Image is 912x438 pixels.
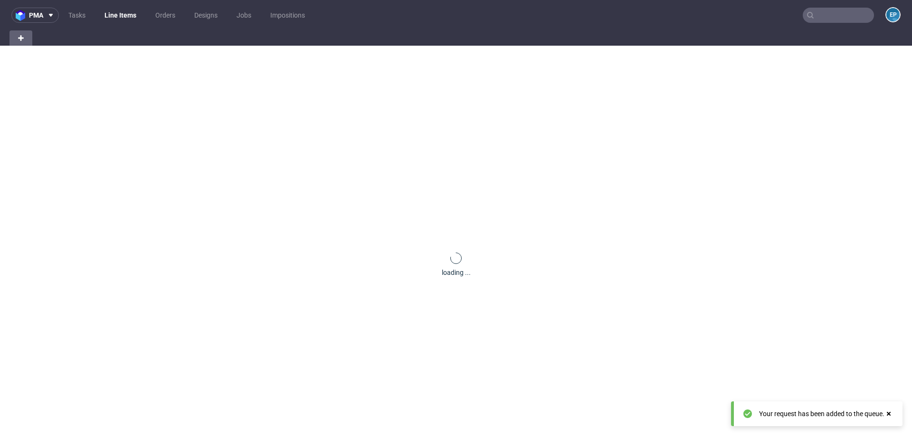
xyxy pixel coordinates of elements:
a: Tasks [63,8,91,23]
img: logo [16,10,29,21]
button: pma [11,8,59,23]
span: pma [29,12,43,19]
figcaption: EP [886,8,900,21]
a: Jobs [231,8,257,23]
div: Your request has been added to the queue. [759,409,884,419]
a: Designs [189,8,223,23]
a: Orders [150,8,181,23]
div: loading ... [442,268,471,277]
a: Impositions [265,8,311,23]
a: Line Items [99,8,142,23]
